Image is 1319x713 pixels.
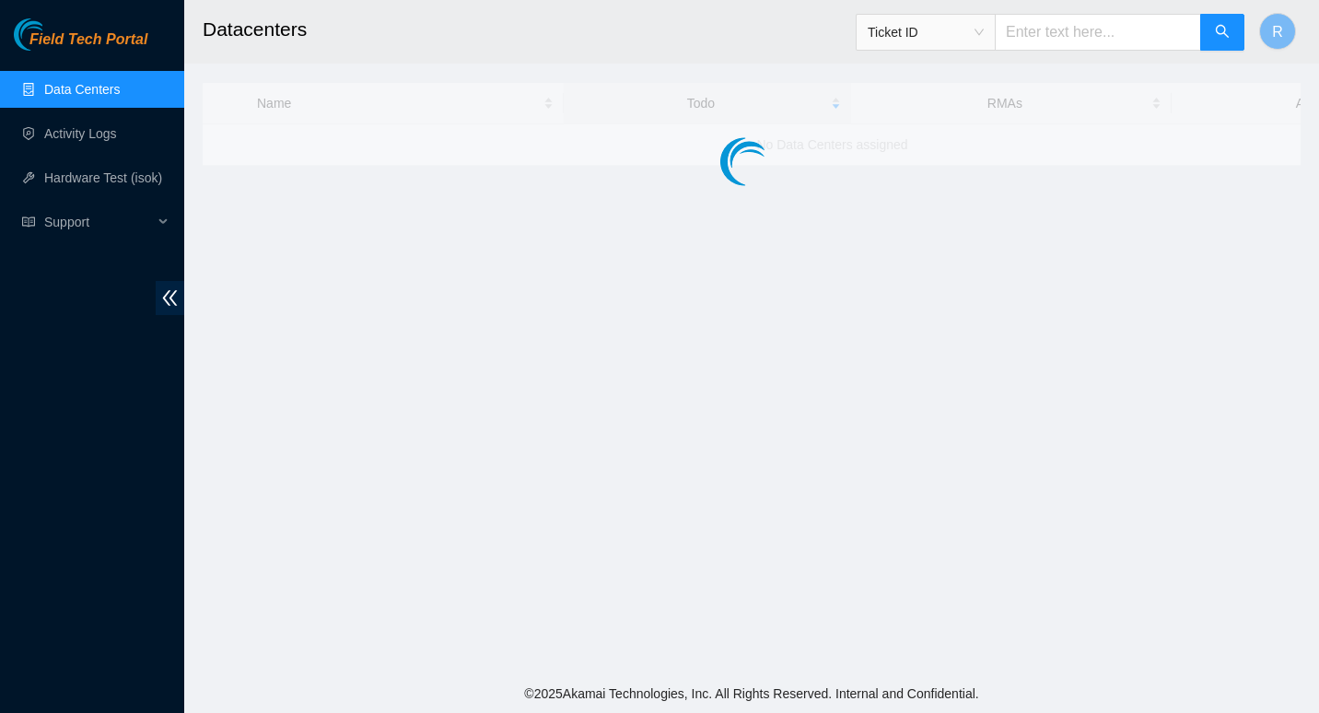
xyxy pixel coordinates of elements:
span: double-left [156,281,184,315]
span: Ticket ID [868,18,984,46]
span: search [1215,24,1230,41]
a: Akamai TechnologiesField Tech Portal [14,33,147,57]
img: Akamai Technologies [14,18,93,51]
a: Hardware Test (isok) [44,170,162,185]
span: Support [44,204,153,240]
button: search [1200,14,1244,51]
span: Field Tech Portal [29,31,147,49]
footer: © 2025 Akamai Technologies, Inc. All Rights Reserved. Internal and Confidential. [184,674,1319,713]
span: read [22,216,35,228]
a: Activity Logs [44,126,117,141]
a: Data Centers [44,82,120,97]
span: R [1272,20,1283,43]
input: Enter text here... [995,14,1201,51]
button: R [1259,13,1296,50]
